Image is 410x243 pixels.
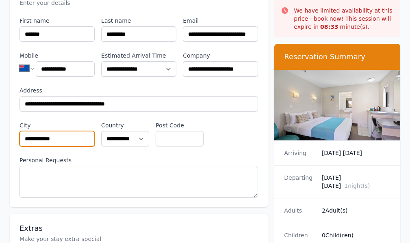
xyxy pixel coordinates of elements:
[183,52,258,60] label: Company
[322,149,390,157] dd: [DATE] [DATE]
[344,183,370,189] span: 1 night(s)
[101,17,176,25] label: Last name
[20,156,258,164] label: Personal Requests
[294,6,394,31] p: We have limited availability at this price - book now! This session will expire in minute(s).
[322,174,390,190] dd: [DATE] [DATE]
[20,17,95,25] label: First name
[284,231,315,239] dt: Children
[274,70,400,140] img: Compact Queen Studio
[20,224,258,233] h3: Extras
[320,24,338,30] strong: 08 : 33
[101,52,176,60] label: Estimated Arrival Time
[322,231,390,239] dd: 0 Child(ren)
[156,121,204,129] label: Post Code
[20,86,258,95] label: Address
[322,206,390,215] dd: 2 Adult(s)
[20,121,95,129] label: City
[284,206,315,215] dt: Adults
[20,235,258,243] p: Make your stay extra special
[101,121,149,129] label: Country
[183,17,258,25] label: Email
[284,52,390,62] h3: Reservation Summary
[284,149,315,157] dt: Arriving
[20,52,95,60] label: Mobile
[284,174,315,190] dt: Departing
